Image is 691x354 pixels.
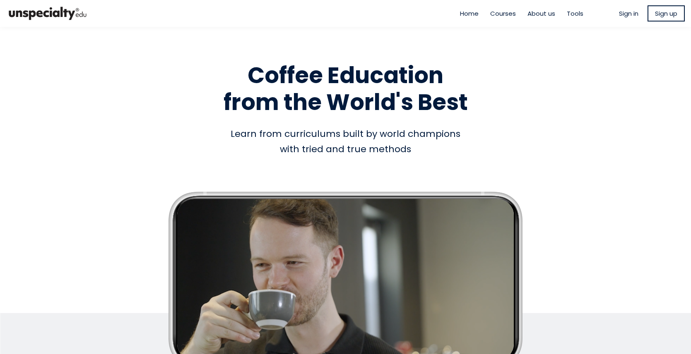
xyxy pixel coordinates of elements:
[490,9,516,18] a: Courses
[110,126,582,157] div: Learn from curriculums built by world champions with tried and true methods
[460,9,479,18] a: Home
[527,9,555,18] a: About us
[110,62,582,116] h1: Coffee Education from the World's Best
[619,9,638,18] a: Sign in
[567,9,583,18] a: Tools
[648,5,685,22] a: Sign up
[655,9,677,18] span: Sign up
[6,3,89,24] img: bc390a18feecddb333977e298b3a00a1.png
